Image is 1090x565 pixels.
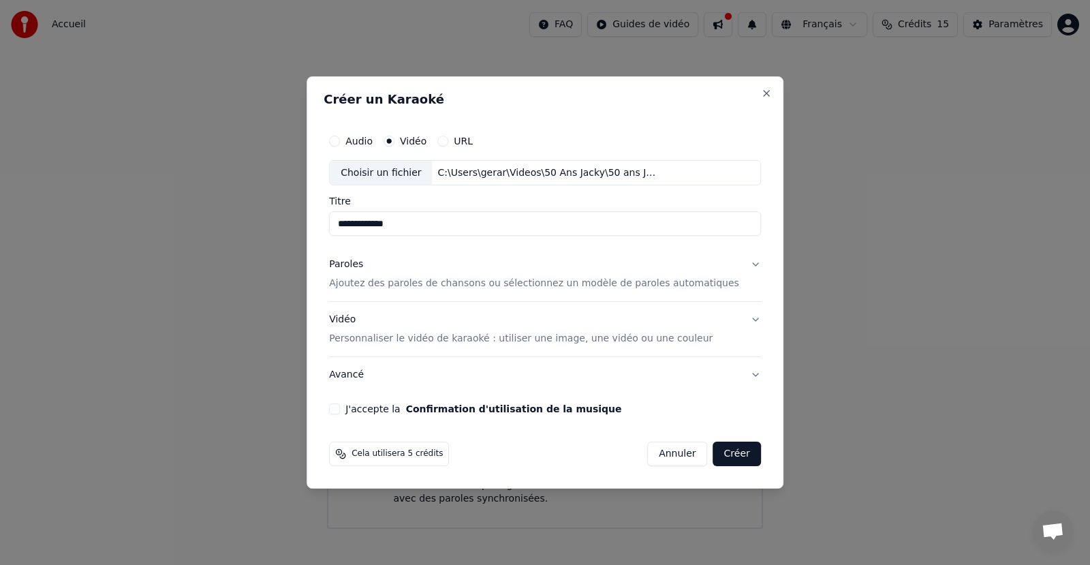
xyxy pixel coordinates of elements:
[329,314,713,346] div: Vidéo
[330,161,432,185] div: Choisir un fichier
[345,404,621,414] label: J'accepte la
[329,277,739,291] p: Ajoutez des paroles de chansons ou sélectionnez un modèle de paroles automatiques
[345,136,373,146] label: Audio
[433,166,664,180] div: C:\Users\gerar\Videos\50 Ans Jacky\50 ans Jacky ‐ Réalisée avec [PERSON_NAME].mp4
[329,247,761,302] button: ParolesAjoutez des paroles de chansons ou sélectionnez un modèle de paroles automatiques
[329,357,761,393] button: Avancé
[352,448,443,459] span: Cela utilisera 5 crédits
[400,136,426,146] label: Vidéo
[454,136,473,146] label: URL
[324,93,766,106] h2: Créer un Karaoké
[329,258,363,272] div: Paroles
[647,442,707,466] button: Annuler
[329,303,761,357] button: VidéoPersonnaliser le vidéo de karaoké : utiliser une image, une vidéo ou une couleur
[329,332,713,346] p: Personnaliser le vidéo de karaoké : utiliser une image, une vidéo ou une couleur
[713,442,761,466] button: Créer
[329,197,761,207] label: Titre
[406,404,622,414] button: J'accepte la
